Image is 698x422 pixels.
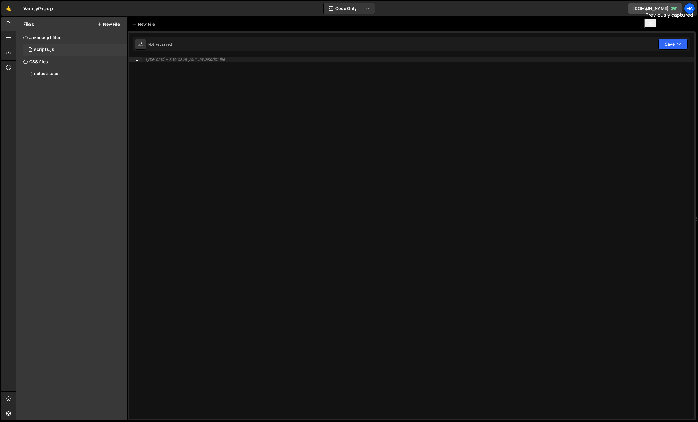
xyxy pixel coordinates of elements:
[16,31,127,44] div: Javascript files
[23,5,53,12] div: VanityGroup
[34,47,54,52] div: scripts.js
[23,21,34,28] h2: Files
[129,57,142,62] div: 1
[16,56,127,68] div: CSS files
[97,22,120,27] button: New File
[684,3,695,14] a: Ma
[23,44,127,56] div: 15322/40286.js
[1,1,16,16] a: 🤙
[132,21,157,27] div: New File
[628,3,682,14] a: [DOMAIN_NAME]
[324,3,375,14] button: Code Only
[28,48,32,53] span: 1
[23,68,127,80] div: 15322/40291.css
[145,57,227,61] div: Type cmd + s to save your Javascript file.
[34,71,58,77] div: selects.css
[148,42,172,47] div: Not yet saved
[658,39,688,50] button: Save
